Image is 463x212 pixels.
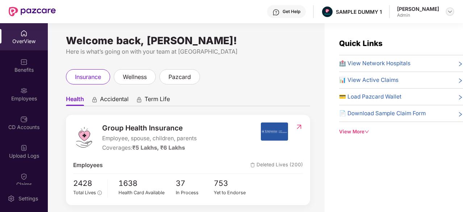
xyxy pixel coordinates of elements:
div: In Process [176,189,214,196]
div: animation [91,96,98,103]
img: svg+xml;base64,PHN2ZyBpZD0iSG9tZSIgeG1sbnM9Imh0dHA6Ly93d3cudzMub3JnLzIwMDAvc3ZnIiB3aWR0aD0iMjAiIG... [20,30,28,37]
span: info-circle [97,191,101,195]
span: wellness [123,72,147,82]
img: Pazcare_Alternative_logo-01-01.png [322,7,333,17]
img: logo [73,126,95,148]
img: deleteIcon [250,163,255,167]
div: [PERSON_NAME] [397,5,439,12]
div: Health Card Available [118,189,176,196]
span: Quick Links [339,39,383,48]
span: Term Life [145,95,170,106]
span: 37 [176,178,214,190]
div: Admin [397,12,439,18]
div: SAMPLE DUMMY 1 [336,8,382,15]
span: ₹5 Lakhs, ₹6 Lakhs [132,144,185,151]
img: RedirectIcon [295,123,303,130]
span: 📄 Download Sample Claim Form [339,109,426,118]
div: Yet to Endorse [214,189,252,196]
span: 1638 [118,178,176,190]
img: svg+xml;base64,PHN2ZyBpZD0iVXBsb2FkX0xvZ3MiIGRhdGEtbmFtZT0iVXBsb2FkIExvZ3MiIHhtbG5zPSJodHRwOi8vd3... [20,144,28,151]
div: Welcome back, [PERSON_NAME]! [66,38,310,43]
img: svg+xml;base64,PHN2ZyBpZD0iU2V0dGluZy0yMHgyMCIgeG1sbnM9Imh0dHA6Ly93d3cudzMub3JnLzIwMDAvc3ZnIiB3aW... [8,195,15,202]
span: right [458,111,463,118]
div: Here is what’s going on with your team at [GEOGRAPHIC_DATA] [66,47,310,56]
span: Employees [73,161,103,170]
span: Health [66,95,84,106]
img: insurerIcon [261,122,288,141]
span: insurance [75,72,101,82]
img: svg+xml;base64,PHN2ZyBpZD0iRW1wbG95ZWVzIiB4bWxucz0iaHR0cDovL3d3dy53My5vcmcvMjAwMC9zdmciIHdpZHRoPS... [20,87,28,94]
span: right [458,94,463,101]
span: 🏥 View Network Hospitals [339,59,410,68]
span: right [458,61,463,68]
span: 753 [214,178,252,190]
span: Employee, spouse, children, parents [102,134,197,143]
img: svg+xml;base64,PHN2ZyBpZD0iRHJvcGRvd24tMzJ4MzIiIHhtbG5zPSJodHRwOi8vd3d3LnczLm9yZy8yMDAwL3N2ZyIgd2... [447,9,453,14]
span: Total Lives [73,190,96,195]
span: right [458,77,463,84]
span: 📊 View Active Claims [339,76,399,84]
div: Settings [16,195,40,202]
img: svg+xml;base64,PHN2ZyBpZD0iQ2xhaW0iIHhtbG5zPSJodHRwOi8vd3d3LnczLm9yZy8yMDAwL3N2ZyIgd2lkdGg9IjIwIi... [20,173,28,180]
img: svg+xml;base64,PHN2ZyBpZD0iQ0RfQWNjb3VudHMiIGRhdGEtbmFtZT0iQ0QgQWNjb3VudHMiIHhtbG5zPSJodHRwOi8vd3... [20,116,28,123]
span: Deleted Lives (200) [250,161,303,170]
img: New Pazcare Logo [9,7,56,16]
img: svg+xml;base64,PHN2ZyBpZD0iQmVuZWZpdHMiIHhtbG5zPSJodHRwOi8vd3d3LnczLm9yZy8yMDAwL3N2ZyIgd2lkdGg9Ij... [20,58,28,66]
span: 💳 Load Pazcard Wallet [339,92,401,101]
span: Accidental [100,95,129,106]
span: down [364,129,369,134]
span: pazcard [168,72,191,82]
span: 2428 [73,178,102,190]
div: animation [136,96,142,103]
img: svg+xml;base64,PHN2ZyBpZD0iSGVscC0zMngzMiIgeG1sbnM9Imh0dHA6Ly93d3cudzMub3JnLzIwMDAvc3ZnIiB3aWR0aD... [272,9,280,16]
div: View More [339,128,463,136]
div: Get Help [283,9,300,14]
span: Group Health Insurance [102,122,197,133]
div: Coverages: [102,144,197,152]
